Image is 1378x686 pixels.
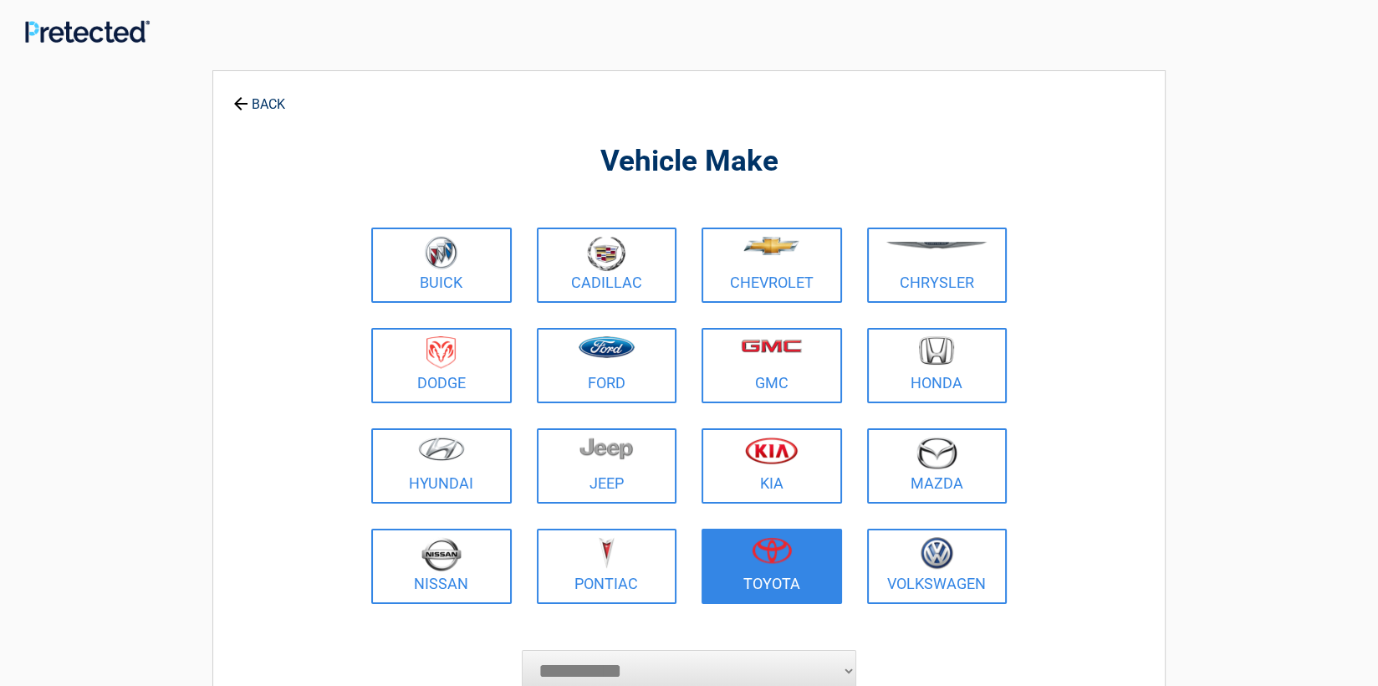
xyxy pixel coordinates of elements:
img: dodge [426,336,456,369]
img: pontiac [598,537,615,569]
img: jeep [579,437,633,460]
img: nissan [421,537,462,571]
a: BACK [230,82,288,111]
a: Mazda [867,428,1008,504]
a: Jeep [537,428,677,504]
img: volkswagen [921,537,953,570]
a: Nissan [371,529,512,604]
img: honda [919,336,954,366]
a: Hyundai [371,428,512,504]
a: Chrysler [867,228,1008,303]
a: Dodge [371,328,512,403]
img: mazda [916,437,957,469]
img: gmc [741,339,802,353]
img: hyundai [418,437,465,461]
img: chrysler [885,242,988,249]
a: Ford [537,328,677,403]
img: Main Logo [25,20,150,43]
img: ford [579,336,635,358]
img: toyota [752,537,792,564]
img: cadillac [587,236,625,271]
img: buick [425,236,457,269]
a: Volkswagen [867,529,1008,604]
a: Kia [702,428,842,504]
h2: Vehicle Make [367,142,1011,182]
a: Chevrolet [702,228,842,303]
a: Buick [371,228,512,303]
a: GMC [702,328,842,403]
a: Pontiac [537,529,677,604]
a: Cadillac [537,228,677,303]
img: kia [745,437,798,464]
a: Honda [867,328,1008,403]
a: Toyota [702,529,842,604]
img: chevrolet [743,237,799,255]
